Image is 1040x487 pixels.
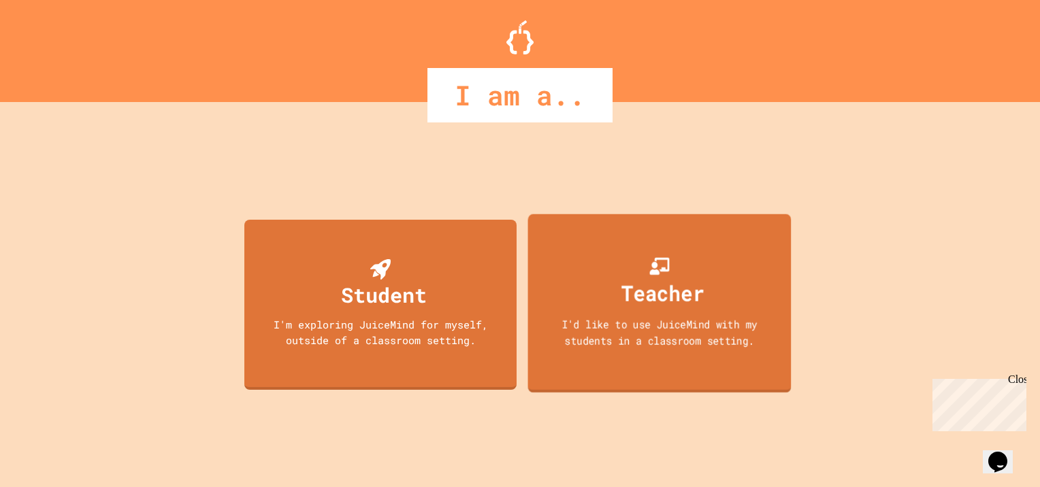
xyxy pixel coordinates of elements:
div: I'm exploring JuiceMind for myself, outside of a classroom setting. [258,317,503,348]
div: Teacher [621,277,704,309]
iframe: chat widget [927,373,1026,431]
div: I'd like to use JuiceMind with my students in a classroom setting. [541,316,778,348]
img: Logo.svg [506,20,534,54]
div: Student [341,280,427,310]
div: Chat with us now!Close [5,5,94,86]
iframe: chat widget [983,433,1026,473]
div: I am a.. [427,68,613,122]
